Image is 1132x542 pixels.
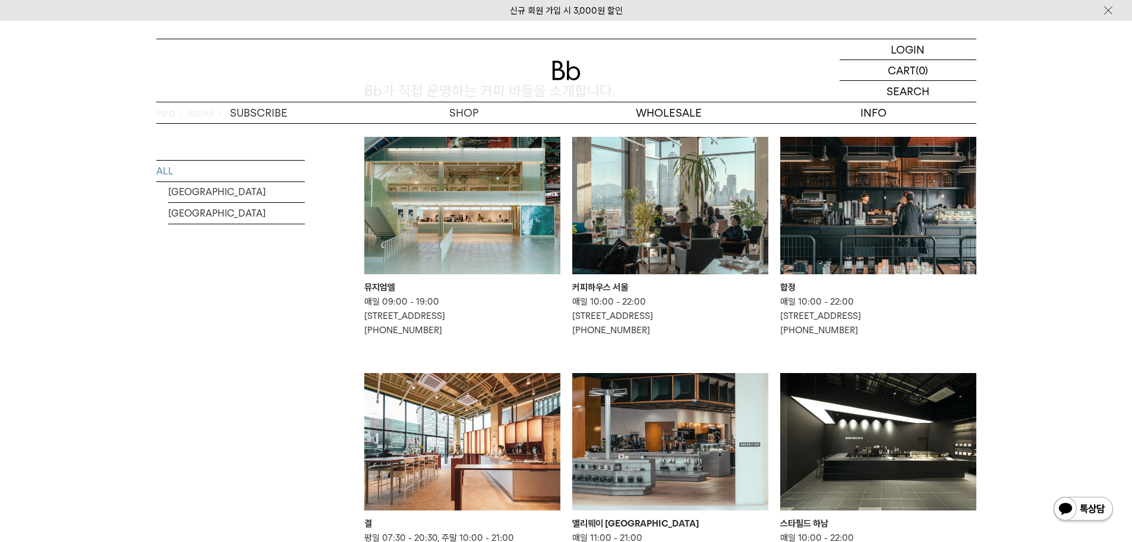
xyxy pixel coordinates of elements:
a: 신규 회원 가입 시 3,000원 할인 [510,5,623,16]
p: CART [888,60,916,80]
a: 합정 합정 매일 10:00 - 22:00[STREET_ADDRESS][PHONE_NUMBER] [780,137,976,337]
img: 스타필드 하남 [780,373,976,510]
a: 뮤지엄엘 뮤지엄엘 매일 09:00 - 19:00[STREET_ADDRESS][PHONE_NUMBER] [364,137,560,337]
p: SEARCH [887,81,929,102]
a: SHOP [361,102,566,123]
p: INFO [771,102,976,123]
p: LOGIN [891,39,925,59]
p: WHOLESALE [566,102,771,123]
a: 커피하우스 서울 커피하우스 서울 매일 10:00 - 22:00[STREET_ADDRESS][PHONE_NUMBER] [572,137,768,337]
a: LOGIN [840,39,976,60]
p: 매일 10:00 - 22:00 [STREET_ADDRESS] [PHONE_NUMBER] [780,295,976,337]
img: 결 [364,373,560,510]
div: 결 [364,516,560,531]
img: 커피하우스 서울 [572,137,768,274]
img: 뮤지엄엘 [364,137,560,274]
img: 카카오톡 채널 1:1 채팅 버튼 [1052,496,1114,524]
a: CART (0) [840,60,976,81]
div: 커피하우스 서울 [572,280,768,295]
a: [GEOGRAPHIC_DATA] [168,181,305,202]
a: ALL [156,161,305,181]
div: 합정 [780,280,976,295]
a: [GEOGRAPHIC_DATA] [168,203,305,224]
img: 로고 [552,61,581,80]
p: (0) [916,60,928,80]
img: 합정 [780,137,976,274]
a: SUBSCRIBE [156,102,361,123]
div: 스타필드 하남 [780,516,976,531]
p: 매일 10:00 - 22:00 [STREET_ADDRESS] [PHONE_NUMBER] [572,295,768,337]
p: 매일 09:00 - 19:00 [STREET_ADDRESS] [PHONE_NUMBER] [364,295,560,337]
div: 뮤지엄엘 [364,280,560,295]
img: 앨리웨이 인천 [572,373,768,510]
div: 앨리웨이 [GEOGRAPHIC_DATA] [572,516,768,531]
